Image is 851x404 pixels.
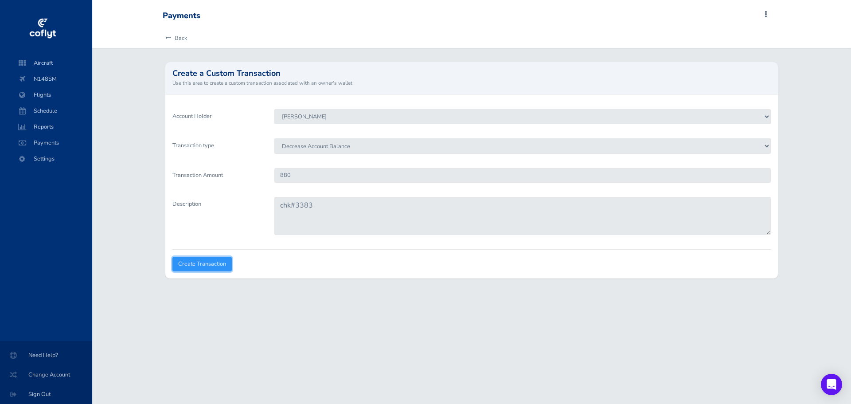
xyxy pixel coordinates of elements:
[16,135,83,151] span: Payments
[821,374,842,395] div: Open Intercom Messenger
[16,103,83,119] span: Schedule
[16,119,83,135] span: Reports
[11,386,82,402] span: Sign Out
[163,28,187,48] a: Back
[11,347,82,363] span: Need Help?
[16,55,83,71] span: Aircraft
[163,11,200,21] div: Payments
[11,367,82,383] span: Change Account
[166,168,268,190] label: Transaction Amount
[172,79,771,87] small: Use this area to create a custom transaction associated with an owner's wallet
[166,197,268,242] label: Description
[172,69,771,77] h2: Create a Custom Transaction
[16,71,83,87] span: N148SM
[16,87,83,103] span: Flights
[28,16,57,42] img: coflyt logo
[16,151,83,167] span: Settings
[172,257,232,271] input: Create Transaction
[166,109,268,131] label: Account Holder
[166,138,268,161] label: Transaction type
